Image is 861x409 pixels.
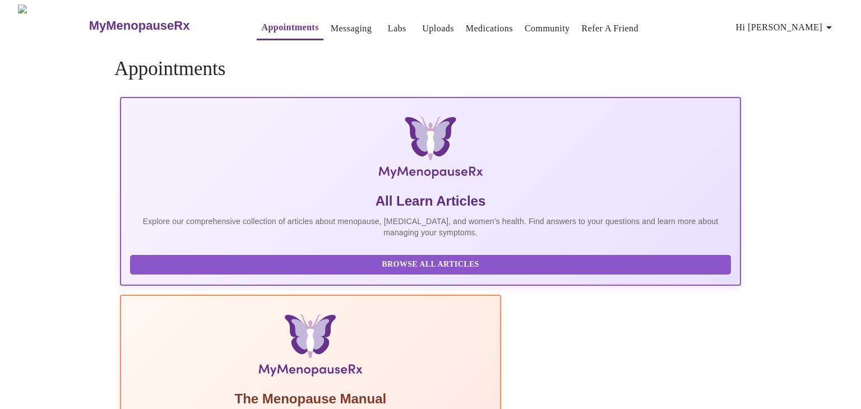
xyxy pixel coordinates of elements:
img: MyMenopauseRx Logo [18,4,87,47]
button: Hi [PERSON_NAME] [732,16,840,39]
a: Uploads [422,21,454,36]
a: Community [525,21,570,36]
button: Messaging [326,17,376,40]
span: Browse All Articles [141,258,720,272]
button: Appointments [257,16,323,40]
h5: All Learn Articles [130,192,731,210]
h3: MyMenopauseRx [89,18,190,33]
button: Medications [461,17,517,40]
a: Refer a Friend [582,21,639,36]
button: Refer a Friend [577,17,644,40]
a: Labs [388,21,406,36]
a: Messaging [331,21,372,36]
a: Medications [466,21,513,36]
a: Appointments [261,20,318,35]
h4: Appointments [114,58,747,80]
p: Explore our comprehensive collection of articles about menopause, [MEDICAL_DATA], and women's hea... [130,216,731,238]
button: Community [520,17,575,40]
button: Labs [379,17,415,40]
button: Uploads [418,17,459,40]
h5: The Menopause Manual [130,390,491,408]
a: MyMenopauseRx [87,6,234,45]
span: Hi [PERSON_NAME] [736,20,836,35]
img: MyMenopauseRx Logo [223,116,637,183]
a: Browse All Articles [130,259,734,268]
img: Menopause Manual [187,314,433,381]
button: Browse All Articles [130,255,731,275]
